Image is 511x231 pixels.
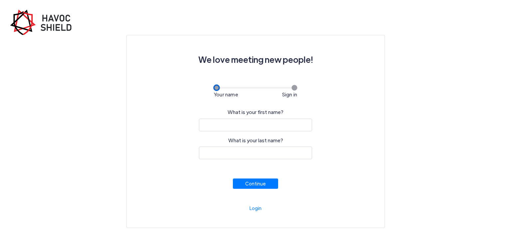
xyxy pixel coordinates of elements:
[233,178,278,189] button: Continue
[228,108,283,116] label: What is your first name?
[228,137,283,144] label: What is your last name?
[143,51,369,68] h3: We love meeting new people!
[10,9,77,35] img: havoc-shield-register-logo.png
[214,91,238,98] span: Your name
[250,205,261,211] a: Login
[282,91,297,98] span: Sign in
